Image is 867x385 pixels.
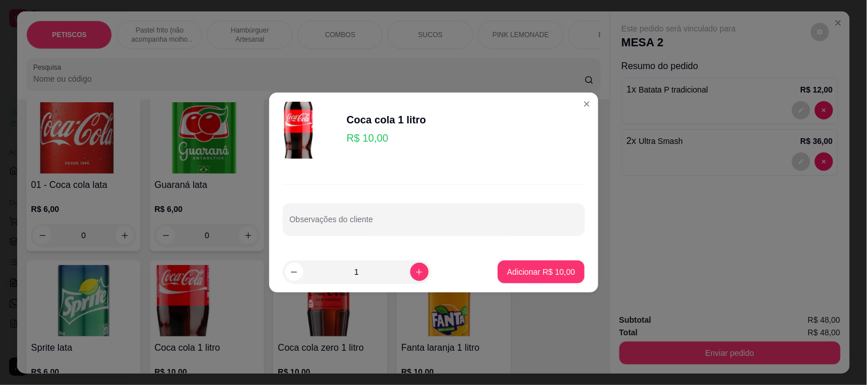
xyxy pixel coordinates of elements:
[410,263,429,281] button: increase-product-quantity
[347,130,426,146] p: R$ 10,00
[498,260,584,283] button: Adicionar R$ 10,00
[578,95,596,113] button: Close
[507,266,575,278] p: Adicionar R$ 10,00
[347,112,426,128] div: Coca cola 1 litro
[283,102,340,159] img: product-image
[285,263,303,281] button: decrease-product-quantity
[290,218,578,230] input: Observações do cliente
